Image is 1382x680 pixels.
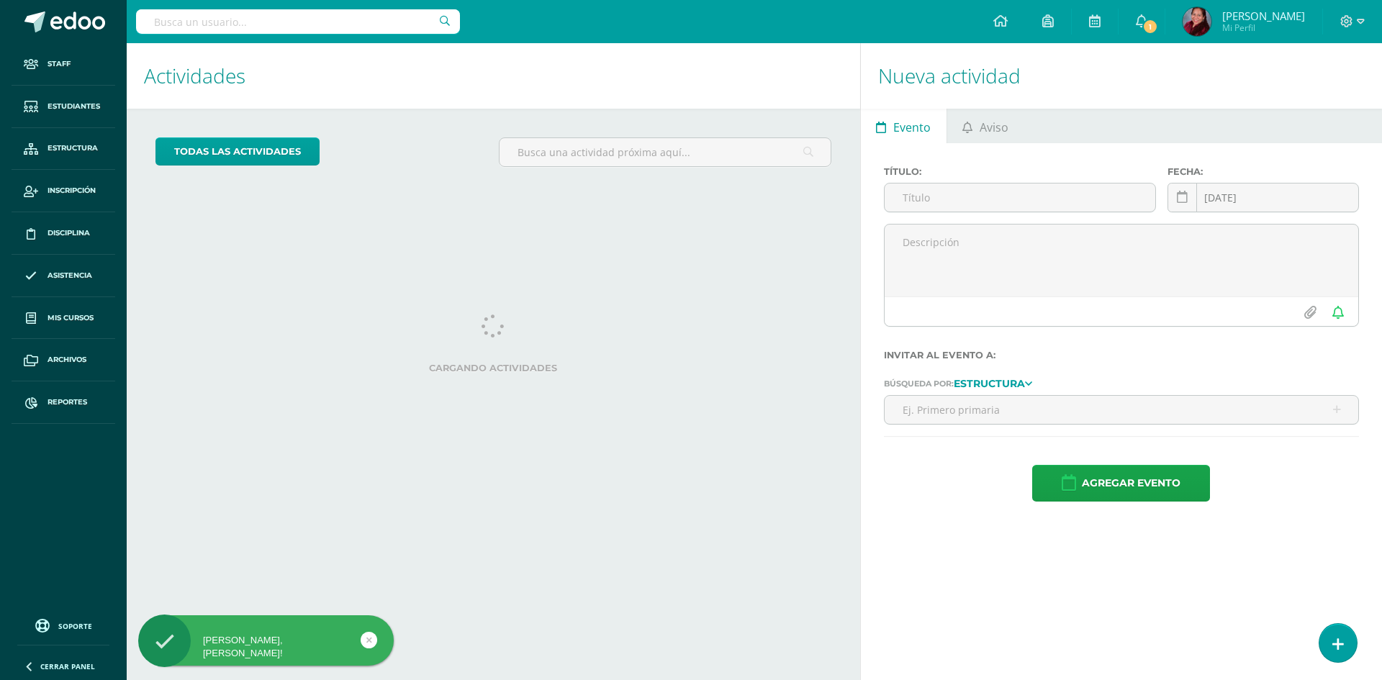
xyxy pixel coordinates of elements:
[947,109,1024,143] a: Aviso
[1082,466,1180,501] span: Agregar evento
[12,128,115,171] a: Estructura
[48,312,94,324] span: Mis cursos
[1222,22,1305,34] span: Mi Perfil
[1222,9,1305,23] span: [PERSON_NAME]
[500,138,830,166] input: Busca una actividad próxima aquí...
[1142,19,1157,35] span: 1
[48,354,86,366] span: Archivos
[12,212,115,255] a: Disciplina
[138,634,394,660] div: [PERSON_NAME], [PERSON_NAME]!
[48,58,71,70] span: Staff
[861,109,947,143] a: Evento
[17,615,109,635] a: Soporte
[12,170,115,212] a: Inscripción
[884,378,954,389] span: Búsqueda por:
[884,350,1359,361] label: Invitar al evento a:
[12,339,115,381] a: Archivos
[885,396,1358,424] input: Ej. Primero primaria
[48,227,90,239] span: Disciplina
[136,9,460,34] input: Busca un usuario...
[980,110,1008,145] span: Aviso
[12,255,115,297] a: Asistencia
[48,142,98,154] span: Estructura
[12,86,115,128] a: Estudiantes
[12,297,115,340] a: Mis cursos
[48,270,92,281] span: Asistencia
[48,396,87,408] span: Reportes
[878,43,1365,109] h1: Nueva actividad
[1168,183,1358,212] input: Fecha de entrega
[1032,465,1210,502] button: Agregar evento
[144,43,843,109] h1: Actividades
[954,378,1032,388] a: Estructura
[12,381,115,424] a: Reportes
[954,377,1025,390] strong: Estructura
[12,43,115,86] a: Staff
[885,183,1156,212] input: Título
[884,166,1157,177] label: Título:
[48,185,96,196] span: Inscripción
[1183,7,1211,36] img: 00c1b1db20a3e38a90cfe610d2c2e2f3.png
[1168,166,1359,177] label: Fecha:
[40,661,95,671] span: Cerrar panel
[155,363,831,373] label: Cargando actividades
[48,101,100,112] span: Estudiantes
[893,110,931,145] span: Evento
[155,137,320,166] a: todas las Actividades
[58,621,92,631] span: Soporte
